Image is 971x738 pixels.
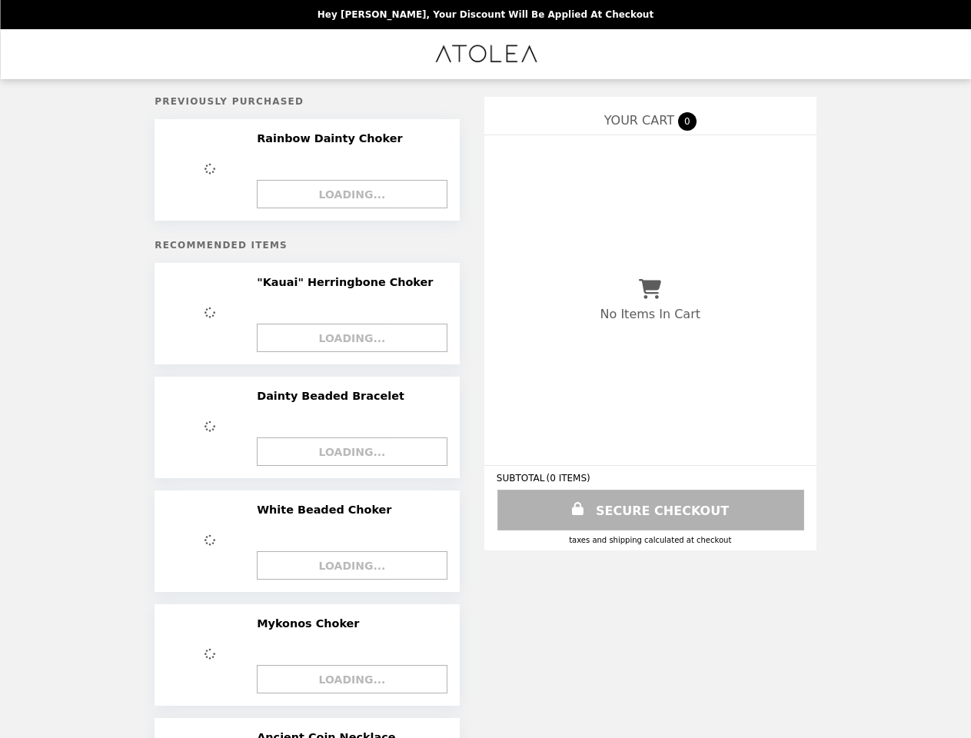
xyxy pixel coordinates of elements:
h5: Previously Purchased [155,96,460,107]
h5: Recommended Items [155,240,460,251]
p: Hey [PERSON_NAME], your discount will be applied at checkout [318,9,653,20]
h2: Dainty Beaded Bracelet [257,389,411,403]
span: YOUR CART [604,113,674,128]
div: Taxes and Shipping calculated at checkout [497,536,804,544]
h2: Mykonos Choker [257,617,365,630]
h2: White Beaded Choker [257,503,397,517]
p: No Items In Cart [600,307,700,321]
span: 0 [678,112,697,131]
h2: "Kauai" Herringbone Choker [257,275,439,289]
span: ( 0 ITEMS ) [546,473,590,484]
img: Brand Logo [433,38,538,70]
span: SUBTOTAL [497,473,547,484]
h2: Rainbow Dainty Choker [257,131,408,145]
